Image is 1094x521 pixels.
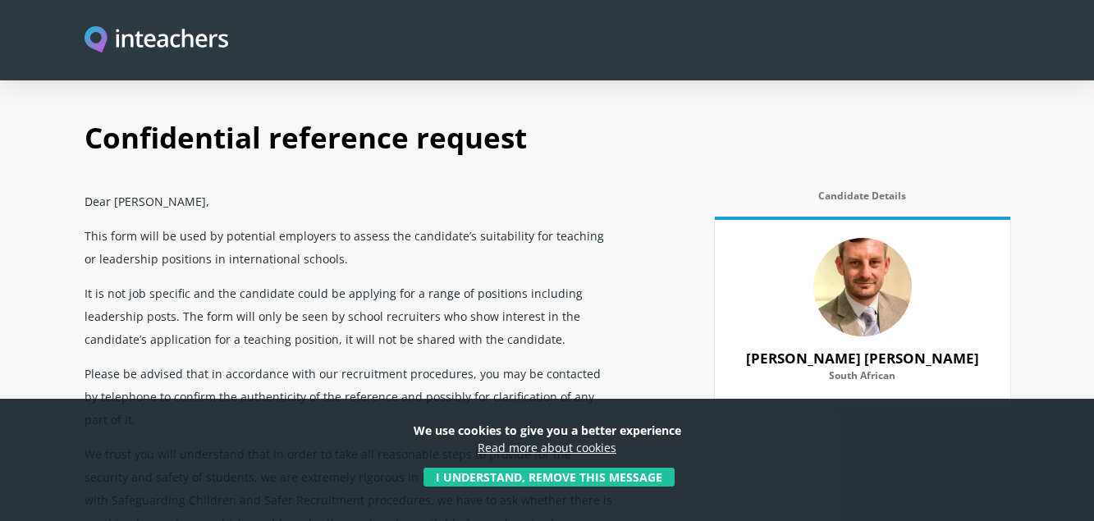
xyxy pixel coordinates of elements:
p: Please be advised that in accordance with our recruitment procedures, you may be contacted by tel... [85,356,616,436]
p: Dear [PERSON_NAME], [85,184,616,218]
a: Read more about cookies [478,440,616,455]
p: It is not job specific and the candidate could be applying for a range of positions including lea... [85,276,616,356]
h1: Confidential reference request [85,103,1010,184]
strong: We use cookies to give you a better experience [414,423,681,438]
strong: [PERSON_NAME] [PERSON_NAME] [746,349,979,368]
img: Inteachers [85,26,229,55]
img: 80743 [813,238,912,336]
label: South African [735,370,991,391]
p: This form will be used by potential employers to assess the candidate’s suitability for teaching ... [85,218,616,276]
label: Candidate Details [715,190,1010,212]
a: Visit this site's homepage [85,26,229,55]
button: I understand, remove this message [423,468,675,487]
